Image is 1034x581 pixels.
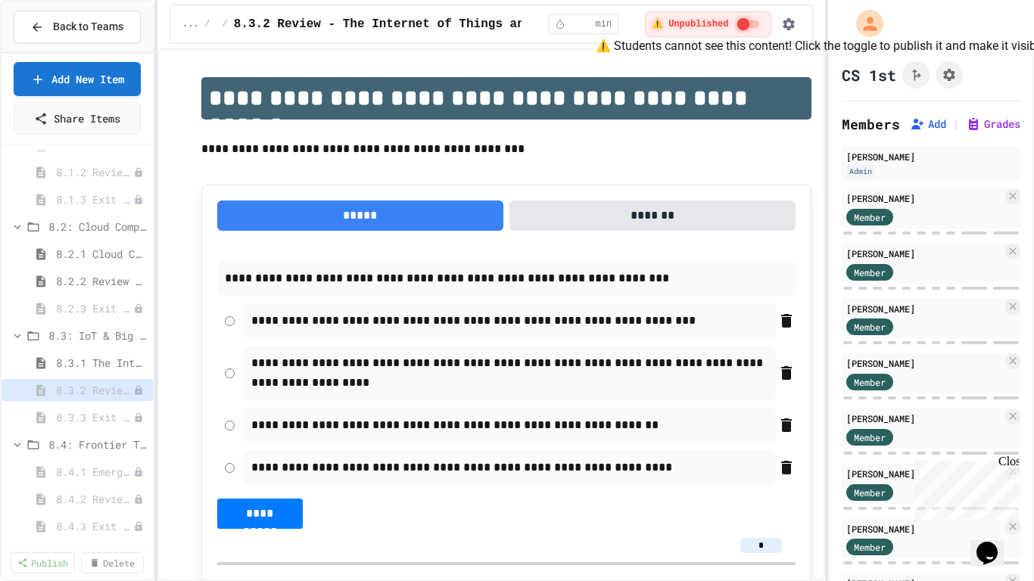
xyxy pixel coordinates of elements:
[133,467,144,477] div: Unpublished
[56,464,133,480] span: 8.4.1 Emerging Technologies: Shaping Our Digital Future
[56,273,147,289] span: 8.2.2 Review - Cloud Computing
[223,18,228,30] span: /
[854,375,886,389] span: Member
[936,61,963,89] button: Assignment Settings
[846,467,1002,480] div: [PERSON_NAME]
[81,552,144,573] a: Delete
[854,430,886,444] span: Member
[846,247,1002,260] div: [PERSON_NAME]
[133,385,144,396] div: Unpublished
[952,115,960,133] span: |
[842,64,896,85] h1: CS 1st
[854,320,886,334] span: Member
[846,522,1002,536] div: [PERSON_NAME]
[133,194,144,205] div: Unpublished
[48,437,147,452] span: 8.4: Frontier Tech Spotlight
[11,552,75,573] a: Publish
[53,19,123,35] span: Back to Teams
[854,540,886,554] span: Member
[846,165,875,178] div: Admin
[854,486,886,499] span: Member
[846,302,1002,315] div: [PERSON_NAME]
[182,18,199,30] span: ...
[133,494,144,505] div: Unpublished
[846,412,1002,425] div: [PERSON_NAME]
[840,6,887,41] div: My Account
[234,15,597,33] span: 8.3.2 Review - The Internet of Things and Big Data
[970,520,1019,566] iframe: chat widget
[910,117,946,132] button: Add
[652,18,728,30] span: ⚠️ Unpublished
[645,11,771,37] div: ⚠️ Students cannot see this content! Click the toggle to publish it and make it visible to your c...
[596,18,612,30] span: min
[56,164,133,180] span: 8.1.2 Review - Introduction to Artificial Intelligence
[854,266,886,279] span: Member
[966,117,1020,132] button: Grades
[14,102,141,135] a: Share Items
[56,491,133,507] span: 8.4.2 Review - Emerging Technologies: Shaping Our Digital Future
[56,355,147,371] span: 8.3.1 The Internet of Things and Big Data: Our Connected Digital World
[48,328,147,343] span: 8.3: IoT & Big Data
[133,167,144,178] div: Unpublished
[56,191,133,207] span: 8.1.3 Exit Activity - AI Detective
[14,62,141,96] a: Add New Item
[133,521,144,532] div: Unpublished
[56,409,133,425] span: 8.3.3 Exit Activity - IoT Data Detective Challenge
[56,382,133,398] span: 8.3.2 Review - The Internet of Things and Big Data
[846,150,1016,163] div: [PERSON_NAME]
[204,18,210,30] span: /
[14,11,141,43] button: Back to Teams
[854,210,886,224] span: Member
[846,356,1002,370] div: [PERSON_NAME]
[56,246,147,262] span: 8.2.1 Cloud Computing: Transforming the Digital World
[846,191,1002,205] div: [PERSON_NAME]
[133,303,144,314] div: Unpublished
[56,518,133,534] span: 8.4.3 Exit Activity - Future Tech Challenge
[48,219,147,235] span: 8.2: Cloud Computing
[133,412,144,423] div: Unpublished
[902,61,930,89] button: Click to see fork details
[6,6,104,96] div: Chat with us now!Close
[908,455,1019,519] iframe: chat widget
[56,300,133,316] span: 8.2.3 Exit Activity - Cloud Service Detective
[842,113,900,135] h2: Members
